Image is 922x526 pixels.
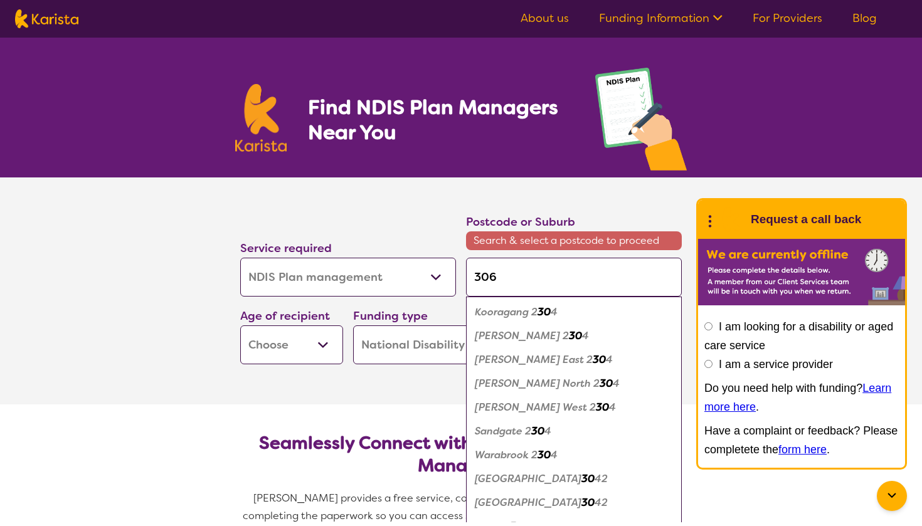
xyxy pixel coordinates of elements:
p: Have a complaint or feedback? Please completete the . [704,421,899,459]
em: 42 [595,496,608,509]
div: Warabrook 2304 [472,443,676,467]
em: 4 [582,329,589,342]
em: 30 [538,305,551,318]
em: 30 [581,472,595,485]
div: Kooragang 2304 [472,300,676,324]
em: 42 [595,472,608,485]
img: Karista offline chat form to request call back [698,239,905,305]
h1: Find NDIS Plan Managers Near You [308,95,570,145]
div: Mayfield West 2304 [472,396,676,419]
em: 4 [544,424,551,438]
em: [PERSON_NAME] West 2 [475,401,596,414]
a: About us [521,11,569,26]
em: Sandgate 2 [475,424,531,438]
em: 30 [581,496,595,509]
a: Blog [852,11,877,26]
a: Funding Information [599,11,723,26]
em: 4 [606,353,613,366]
em: Warabrook 2 [475,448,538,461]
em: 4 [551,448,558,461]
em: [GEOGRAPHIC_DATA] [475,496,581,509]
img: Karista logo [235,84,287,152]
em: 30 [596,401,609,414]
div: Mayfield East 2304 [472,348,676,372]
div: Mayfield 2304 [472,324,676,348]
div: Mayfield North 2304 [472,372,676,396]
span: Search & select a postcode to proceed [466,231,682,250]
label: Age of recipient [240,308,330,323]
em: 30 [569,329,582,342]
div: Sandgate 2304 [472,419,676,443]
div: Keilor Park 3042 [472,491,676,515]
a: For Providers [753,11,822,26]
img: Karista logo [15,9,78,28]
h2: Seamlessly Connect with NDIS-Registered Plan Managers [250,432,672,477]
label: Postcode or Suburb [466,214,575,229]
label: I am looking for a disability or aged care service [704,320,893,352]
em: [GEOGRAPHIC_DATA] [475,472,581,485]
img: plan-management [595,68,687,177]
h1: Request a call back [751,210,861,229]
div: Airport West 3042 [472,467,676,491]
img: Karista [718,207,743,232]
em: 4 [609,401,616,414]
label: Service required [240,241,332,256]
em: [PERSON_NAME] 2 [475,329,569,342]
a: form here [778,443,827,456]
label: I am a service provider [719,358,833,371]
em: [PERSON_NAME] North 2 [475,377,600,390]
em: 30 [593,353,606,366]
em: 4 [551,305,558,318]
input: Type [466,258,682,297]
em: [PERSON_NAME] East 2 [475,353,593,366]
em: 30 [538,448,551,461]
em: 30 [600,377,613,390]
em: Kooragang 2 [475,305,538,318]
p: Do you need help with funding? . [704,379,899,416]
label: Funding type [353,308,428,323]
em: 4 [613,377,620,390]
em: 30 [531,424,544,438]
